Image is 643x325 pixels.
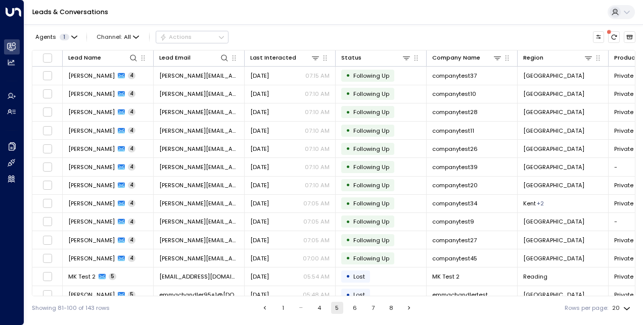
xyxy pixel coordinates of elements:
[523,53,543,63] div: Region
[68,127,115,135] span: Michelle Tang
[432,273,460,281] span: MK Test 2
[305,163,330,171] p: 07:10 AM
[128,145,135,152] span: 4
[353,127,389,135] span: Following Up
[128,109,135,116] span: 4
[159,53,229,63] div: Lead Email
[305,108,330,116] p: 07:10 AM
[159,90,239,98] span: michelle.tang+10@gmail.com
[42,144,53,154] span: Toggle select row
[523,163,584,171] span: London
[68,236,115,244] span: Michelle Tang
[295,302,307,314] div: …
[624,31,635,43] button: Archived Leads
[303,236,330,244] p: 07:05 AM
[432,236,477,244] span: companytest27
[42,107,53,117] span: Toggle select row
[346,288,350,302] div: •
[124,34,131,40] span: All
[60,34,69,40] span: 1
[303,199,330,207] p: 07:05 AM
[353,199,389,207] span: Following Up
[68,181,115,189] span: Michelle Tang
[353,236,389,244] span: Following Up
[346,124,350,137] div: •
[303,218,330,226] p: 07:05 AM
[432,53,502,63] div: Company Name
[42,162,53,172] span: Toggle select row
[68,218,115,226] span: Michelle Tang
[159,273,239,281] span: maisiemking+1@gmail.com
[346,142,350,155] div: •
[346,251,350,265] div: •
[128,237,135,244] span: 4
[68,273,96,281] span: MK Test 2
[565,304,608,312] label: Rows per page:
[331,302,343,314] button: page 5
[250,273,269,281] span: Aug 28, 2025
[259,302,271,314] button: Go to previous page
[305,127,330,135] p: 07:10 AM
[250,291,269,299] span: Aug 28, 2025
[159,53,191,63] div: Lead Email
[523,127,584,135] span: London
[250,72,269,80] span: Aug 28, 2025
[94,31,143,42] span: Channel:
[250,163,269,171] span: Aug 28, 2025
[367,302,379,314] button: Go to page 7
[523,145,584,153] span: London
[250,53,320,63] div: Last Interacted
[68,254,115,262] span: Michelle Tang
[346,160,350,174] div: •
[156,31,228,43] button: Actions
[42,89,53,99] span: Toggle select row
[353,273,365,281] span: Lost
[432,53,480,63] div: Company Name
[612,302,632,314] div: 20
[303,273,330,281] p: 05:54 AM
[353,90,389,98] span: Following Up
[432,127,474,135] span: companytest11
[353,254,389,262] span: Following Up
[159,218,239,226] span: michelle.tang+9@gmail.com
[353,163,389,171] span: Following Up
[277,302,289,314] button: Go to page 1
[42,272,53,282] span: Toggle select row
[68,53,138,63] div: Lead Name
[432,163,478,171] span: companytest39
[593,31,605,43] button: Customize
[432,199,477,207] span: companytest34
[42,216,53,227] span: Toggle select row
[68,72,115,80] span: Michelle Tang
[250,127,269,135] span: Aug 28, 2025
[353,218,389,226] span: Following Up
[159,254,239,262] span: michelle.tang+45@gmail.com
[128,219,135,226] span: 4
[432,254,477,262] span: companytest45
[42,126,53,136] span: Toggle select row
[432,291,488,299] span: emmachandlertest
[128,72,135,79] span: 4
[353,145,389,153] span: Following Up
[349,302,361,314] button: Go to page 6
[523,108,584,116] span: London
[159,291,239,299] span: emmachandler95+1@outlook.com
[346,87,350,100] div: •
[68,291,115,299] span: emma chandler
[68,90,115,98] span: Michelle Tang
[128,200,135,207] span: 4
[523,181,584,189] span: London
[353,108,389,116] span: Following Up
[42,180,53,190] span: Toggle select row
[128,90,135,97] span: 4
[403,302,415,314] button: Go to next page
[523,53,593,63] div: Region
[346,269,350,283] div: •
[432,72,477,80] span: companytest37
[94,31,143,42] button: Channel:All
[250,53,296,63] div: Last Interacted
[305,145,330,153] p: 07:10 AM
[160,33,192,40] div: Actions
[258,302,416,314] nav: pagination navigation
[159,127,239,135] span: michelle.tang+11@gmail.com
